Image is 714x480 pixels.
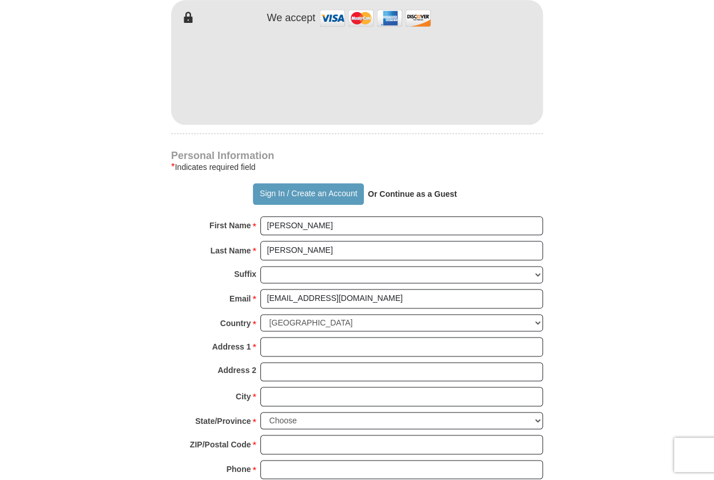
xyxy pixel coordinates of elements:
[209,217,251,233] strong: First Name
[171,160,543,174] div: Indicates required field
[234,266,256,282] strong: Suffix
[171,151,543,160] h4: Personal Information
[195,413,251,429] strong: State/Province
[217,362,256,378] strong: Address 2
[212,339,251,355] strong: Address 1
[227,461,251,477] strong: Phone
[236,388,251,404] strong: City
[220,315,251,331] strong: Country
[267,12,316,25] h4: We accept
[318,6,433,30] img: credit cards accepted
[229,291,251,307] strong: Email
[368,189,457,199] strong: Or Continue as a Guest
[253,183,363,205] button: Sign In / Create an Account
[190,437,251,453] strong: ZIP/Postal Code
[211,243,251,259] strong: Last Name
